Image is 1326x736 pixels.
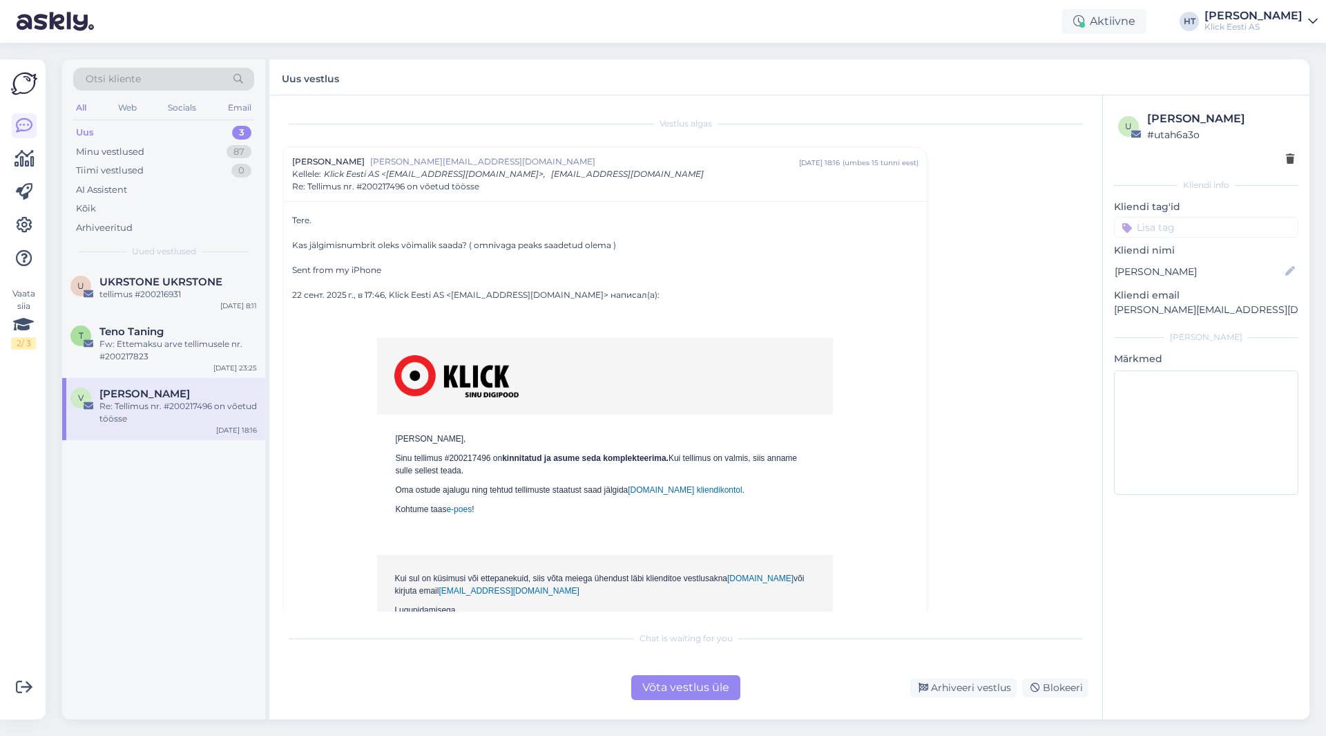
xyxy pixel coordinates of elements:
div: Arhiveeritud [76,221,133,235]
span: U [77,281,84,291]
span: u [1125,121,1132,131]
div: Re: Tellimus nr. #200217496 on võetud töösse [99,400,257,425]
span: Klick Eesti AS <[EMAIL_ADDRESS][DOMAIN_NAME]>, [324,169,546,179]
div: Blokeeri [1022,679,1088,697]
div: AI Assistent [76,183,127,197]
p: Kliendi nimi [1114,243,1298,258]
div: 2 / 3 [11,337,36,350]
span: UKRSTONE UKRSTONE [99,276,222,288]
div: Socials [165,99,199,117]
div: Chat is waiting for you [283,632,1088,645]
input: Lisa nimi [1115,264,1282,279]
p: Oma ostude ajalugu ning tehtud tellimuste staatust saad jälgida . [395,484,815,496]
p: Kui sul on küsimusi või ettepanekuid, siis võta meiega ühendust läbi klienditoe vestlusakna või k... [394,572,816,597]
span: Uued vestlused [132,245,196,258]
div: Võta vestlus üle [631,675,740,700]
span: Kellele : [292,169,321,179]
span: Teno Taning [99,325,164,338]
div: 87 [227,145,251,159]
blockquote: 22 сент. 2025 г., в 17:46, Klick Eesti AS <[EMAIL_ADDRESS][DOMAIN_NAME]> написал(а): [292,289,919,314]
div: 3 [232,126,251,140]
div: Web [115,99,140,117]
div: Kliendi info [1114,179,1298,191]
div: Klick Eesti AS [1204,21,1303,32]
div: Vaata siia [11,287,36,350]
span: [PERSON_NAME] [292,155,365,168]
span: V [78,393,84,403]
div: [DATE] 18:16 [799,158,840,168]
a: e-poes [446,504,472,514]
div: [PERSON_NAME] [1204,10,1303,21]
div: # utah6a3o [1147,127,1294,142]
a: [EMAIL_ADDRESS][DOMAIN_NAME] [439,586,579,596]
p: Sinu tellimus #200217496 on Kui tellimus on valmis, siis anname sulle sellest teada. [395,452,815,477]
div: Vestlus algas [283,117,1088,130]
span: T [79,330,84,341]
div: All [73,99,89,117]
img: Klick Eesti AS [394,355,519,397]
a: [DOMAIN_NAME] [727,574,794,583]
div: [PERSON_NAME] [1147,111,1294,127]
a: [PERSON_NAME]Klick Eesti AS [1204,10,1318,32]
div: Minu vestlused [76,145,144,159]
span: [EMAIL_ADDRESS][DOMAIN_NAME] [551,169,704,179]
a: [DOMAIN_NAME] kliendikontol [628,485,742,495]
div: Aktiivne [1062,9,1146,34]
div: Fw: Ettemaksu arve tellimusele nr. #200217823 [99,338,257,363]
div: HT [1180,12,1199,31]
p: Lugupidamisega [394,604,816,616]
span: Re: Tellimus nr. #200217496 on võetud töösse [292,180,479,193]
p: Märkmed [1114,352,1298,366]
div: ( umbes 15 tunni eest ) [843,158,919,168]
p: [PERSON_NAME], [395,433,815,445]
label: Uus vestlus [282,68,339,86]
div: [DATE] 18:16 [216,425,257,435]
div: [DATE] 23:25 [213,363,257,373]
p: Kliendi email [1114,288,1298,303]
div: Arhiveeri vestlus [910,679,1017,697]
div: Sent from my iPhone [292,264,919,276]
input: Lisa tag [1114,217,1298,238]
div: Tere. [292,214,919,681]
img: Askly Logo [11,70,37,97]
div: [PERSON_NAME] [1114,331,1298,343]
div: Kõik [76,202,96,216]
div: Kas jälgimisnumbrit oleks vōimalik saada? ( omnivaga peaks saadetud olema ) [292,239,919,252]
p: [PERSON_NAME][EMAIL_ADDRESS][DOMAIN_NAME] [1114,303,1298,317]
span: Vladimir Katõhhin [99,388,190,400]
div: 0 [231,164,251,178]
p: Kliendi tag'id [1114,200,1298,214]
span: [PERSON_NAME][EMAIL_ADDRESS][DOMAIN_NAME] [370,155,799,168]
span: Otsi kliente [86,72,141,86]
div: tellimus #200216931 [99,288,257,301]
div: Tiimi vestlused [76,164,144,178]
div: [DATE] 8:11 [220,301,257,311]
p: Kohtume taas ! [395,503,815,516]
div: Email [225,99,254,117]
strong: kinnitatud ja asume seda komplekteerima. [502,453,669,463]
div: Uus [76,126,94,140]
